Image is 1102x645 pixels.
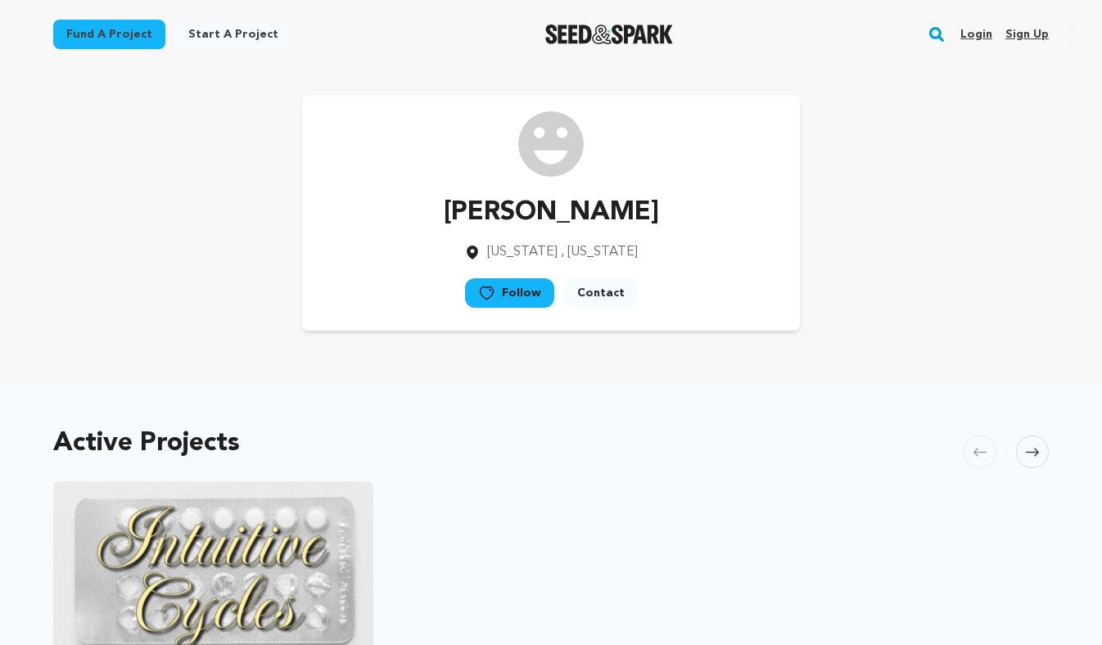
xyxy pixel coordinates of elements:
[175,20,291,49] a: Start a project
[487,246,558,259] span: [US_STATE]
[465,278,554,308] a: Follow
[545,25,674,44] a: Seed&Spark Homepage
[545,25,674,44] img: Seed&Spark Logo Dark Mode
[53,20,165,49] a: Fund a project
[53,432,240,455] h2: Active Projects
[444,193,659,232] p: [PERSON_NAME]
[1005,21,1049,47] a: Sign up
[518,111,584,177] img: /img/default-images/user/medium/user.png image
[561,246,638,259] span: , [US_STATE]
[564,278,638,308] a: Contact
[960,21,992,47] a: Login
